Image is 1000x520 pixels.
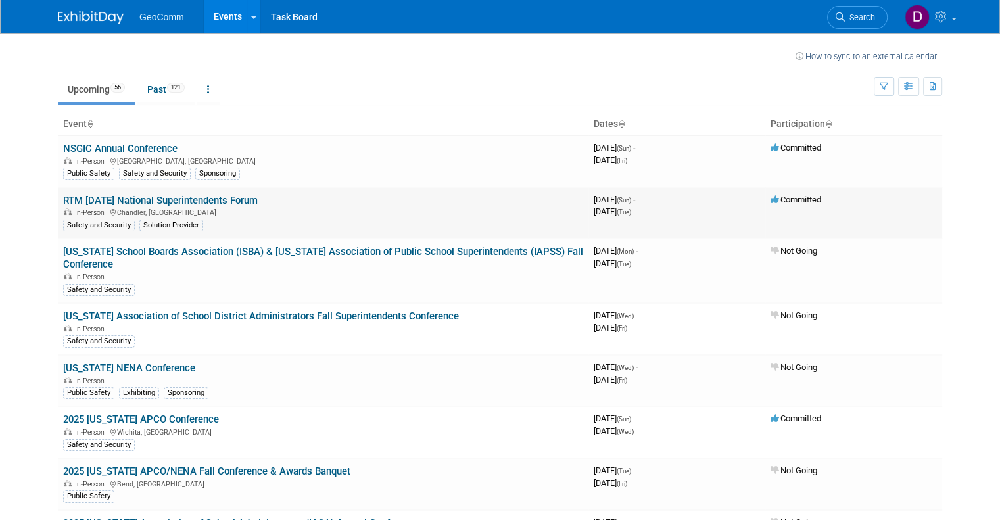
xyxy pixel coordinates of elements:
span: In-Person [75,208,108,217]
span: - [633,465,635,475]
a: Upcoming56 [58,77,135,102]
th: Dates [588,113,765,135]
span: [DATE] [594,195,635,204]
div: Sponsoring [164,387,208,399]
span: Not Going [771,362,817,372]
img: In-Person Event [64,273,72,279]
span: Committed [771,195,821,204]
a: RTM [DATE] National Superintendents Forum [63,195,258,206]
img: In-Person Event [64,377,72,383]
span: - [633,143,635,153]
span: Not Going [771,310,817,320]
span: In-Person [75,428,108,437]
th: Event [58,113,588,135]
span: (Wed) [617,312,634,319]
span: [DATE] [594,323,627,333]
span: Not Going [771,465,817,475]
span: (Tue) [617,467,631,475]
span: GeoComm [139,12,184,22]
img: In-Person Event [64,157,72,164]
img: ExhibitDay [58,11,124,24]
img: In-Person Event [64,208,72,215]
a: Search [827,6,888,29]
span: - [633,414,635,423]
span: In-Person [75,273,108,281]
span: (Tue) [617,260,631,268]
span: Not Going [771,246,817,256]
span: [DATE] [594,478,627,488]
span: (Wed) [617,364,634,371]
a: 2025 [US_STATE] APCO/NENA Fall Conference & Awards Banquet [63,465,350,477]
th: Participation [765,113,942,135]
span: - [636,362,638,372]
span: (Wed) [617,428,634,435]
span: Committed [771,143,821,153]
img: In-Person Event [64,428,72,435]
div: Safety and Security [119,168,191,179]
span: - [636,310,638,320]
span: (Fri) [617,480,627,487]
a: [US_STATE] School Boards Association (ISBA) & [US_STATE] Association of Public School Superintend... [63,246,583,270]
span: [DATE] [594,155,627,165]
div: Bend, [GEOGRAPHIC_DATA] [63,478,583,488]
span: [DATE] [594,206,631,216]
span: (Mon) [617,248,634,255]
span: Search [845,12,875,22]
a: Sort by Participation Type [825,118,832,129]
span: (Sun) [617,145,631,152]
span: (Sun) [617,197,631,204]
span: - [633,195,635,204]
span: In-Person [75,157,108,166]
span: (Fri) [617,325,627,332]
div: Safety and Security [63,220,135,231]
a: [US_STATE] Association of School District Administrators Fall Superintendents Conference [63,310,459,322]
span: (Sun) [617,415,631,423]
span: In-Person [75,480,108,488]
img: Dallas Johnson [905,5,930,30]
a: Sort by Event Name [87,118,93,129]
a: NSGIC Annual Conference [63,143,178,154]
div: Solution Provider [139,220,203,231]
span: (Fri) [617,377,627,384]
span: 121 [167,83,185,93]
span: (Fri) [617,157,627,164]
div: Chandler, [GEOGRAPHIC_DATA] [63,206,583,217]
div: Public Safety [63,168,114,179]
img: In-Person Event [64,325,72,331]
span: 56 [110,83,125,93]
div: Exhibiting [119,387,159,399]
div: Safety and Security [63,439,135,451]
div: Public Safety [63,387,114,399]
div: Public Safety [63,490,114,502]
a: [US_STATE] NENA Conference [63,362,195,374]
span: [DATE] [594,465,635,475]
span: In-Person [75,377,108,385]
span: In-Person [75,325,108,333]
a: How to sync to an external calendar... [796,51,942,61]
span: - [636,246,638,256]
div: Sponsoring [195,168,240,179]
span: [DATE] [594,310,638,320]
a: Past121 [137,77,195,102]
span: [DATE] [594,246,638,256]
div: Safety and Security [63,284,135,296]
span: [DATE] [594,143,635,153]
div: [GEOGRAPHIC_DATA], [GEOGRAPHIC_DATA] [63,155,583,166]
a: 2025 [US_STATE] APCO Conference [63,414,219,425]
span: [DATE] [594,362,638,372]
div: Wichita, [GEOGRAPHIC_DATA] [63,426,583,437]
img: In-Person Event [64,480,72,486]
div: Safety and Security [63,335,135,347]
span: Committed [771,414,821,423]
a: Sort by Start Date [618,118,625,129]
span: [DATE] [594,375,627,385]
span: [DATE] [594,414,635,423]
span: [DATE] [594,426,634,436]
span: [DATE] [594,258,631,268]
span: (Tue) [617,208,631,216]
